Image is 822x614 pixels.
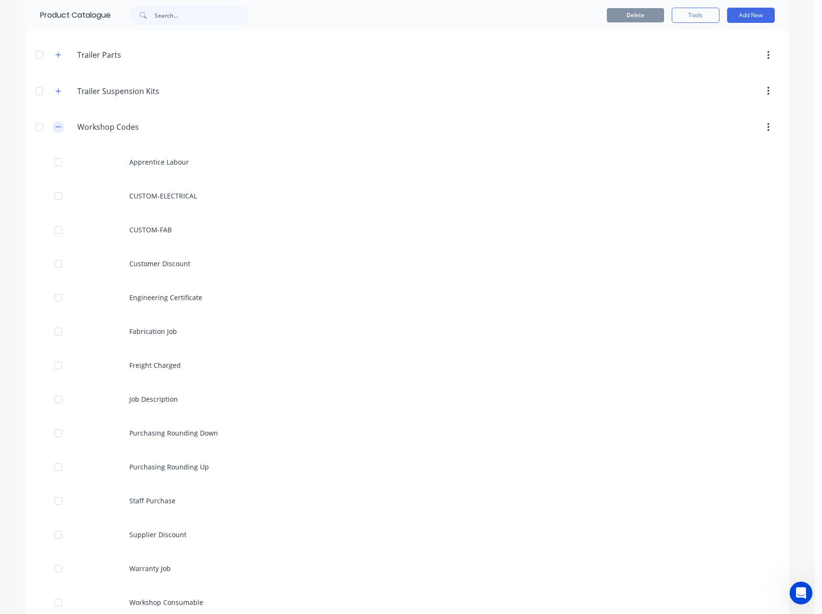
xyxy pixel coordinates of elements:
div: Apprentice Labour [26,145,789,179]
div: Purchasing Rounding Down [26,416,789,450]
input: Enter category name [77,49,190,61]
div: Engineering Certificate [26,281,789,314]
button: Delete [607,8,664,22]
input: Enter category name [77,121,190,133]
div: Job Description [26,382,789,416]
button: Tools [672,8,719,23]
div: Supplier Discount [26,518,789,552]
div: Warranty Job [26,552,789,585]
div: Freight Charged [26,348,789,382]
button: Add New [727,8,775,23]
div: CUSTOM-FAB [26,213,789,247]
input: Enter category name [77,85,190,97]
div: Customer Discount [26,247,789,281]
div: CUSTOM-ELECTRICAL [26,179,789,213]
div: Staff Purchase [26,484,789,518]
input: Search... [155,6,249,25]
div: Fabrication Job [26,314,789,348]
iframe: Intercom live chat [790,582,812,604]
div: Purchasing Rounding Up [26,450,789,484]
